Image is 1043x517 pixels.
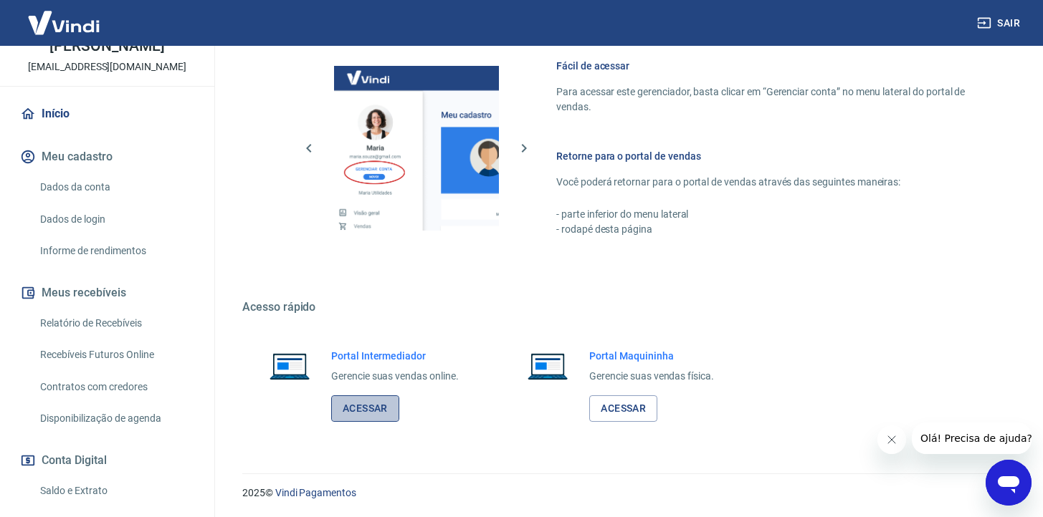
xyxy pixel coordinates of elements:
h5: Acesso rápido [242,300,1009,314]
img: Imagem de um notebook aberto [259,349,320,383]
a: Início [17,98,197,130]
span: Olá! Precisa de ajuda? [9,10,120,21]
h6: Portal Maquininha [589,349,714,363]
p: Gerencie suas vendas online. [331,369,459,384]
button: Meu cadastro [17,141,197,173]
p: Gerencie suas vendas física. [589,369,714,384]
iframe: Fechar mensagem [877,425,906,454]
img: Imagem da dashboard mostrando o botão de gerenciar conta na sidebar no lado esquerdo [334,66,499,231]
a: Acessar [589,395,657,422]
button: Conta Digital [17,445,197,476]
p: Para acessar este gerenciador, basta clicar em “Gerenciar conta” no menu lateral do portal de ven... [556,84,974,115]
p: - rodapé desta página [556,222,974,237]
button: Meus recebíveis [17,277,197,309]
h6: Portal Intermediador [331,349,459,363]
a: Acessar [331,395,399,422]
p: [EMAIL_ADDRESS][DOMAIN_NAME] [28,59,186,74]
h6: Retorne para o portal de vendas [556,149,974,163]
img: Vindi [17,1,110,44]
a: Dados de login [34,205,197,234]
p: 2025 © [242,485,1009,501]
a: Contratos com credores [34,372,197,402]
a: Disponibilização de agenda [34,404,197,433]
iframe: Botão para abrir a janela de mensagens [986,460,1032,506]
img: Imagem de um notebook aberto [518,349,578,383]
iframe: Mensagem da empresa [912,422,1032,454]
button: Sair [974,10,1026,37]
p: [PERSON_NAME] [49,39,164,54]
p: - parte inferior do menu lateral [556,207,974,222]
p: Você poderá retornar para o portal de vendas através das seguintes maneiras: [556,175,974,190]
a: Vindi Pagamentos [275,487,356,498]
a: Dados da conta [34,173,197,202]
a: Informe de rendimentos [34,236,197,266]
h6: Fácil de acessar [556,59,974,73]
a: Relatório de Recebíveis [34,309,197,338]
a: Recebíveis Futuros Online [34,340,197,369]
a: Saldo e Extrato [34,476,197,506]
